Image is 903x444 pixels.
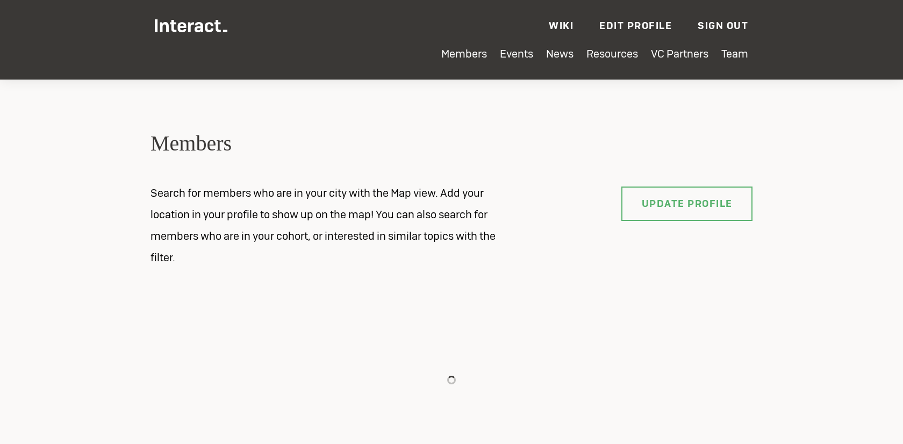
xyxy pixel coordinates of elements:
a: News [546,47,574,61]
a: VC Partners [651,47,708,61]
p: Search for members who are in your city with the Map view. Add your location in your profile to s... [138,182,525,268]
a: Events [500,47,533,61]
a: Edit Profile [599,19,672,32]
a: Resources [586,47,638,61]
h2: Members [150,129,752,157]
a: Members [441,47,487,61]
a: Team [721,47,748,61]
a: Sign Out [698,19,748,32]
a: Update Profile [621,187,752,221]
a: Wiki [549,19,574,32]
img: Interact Logo [155,19,227,32]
